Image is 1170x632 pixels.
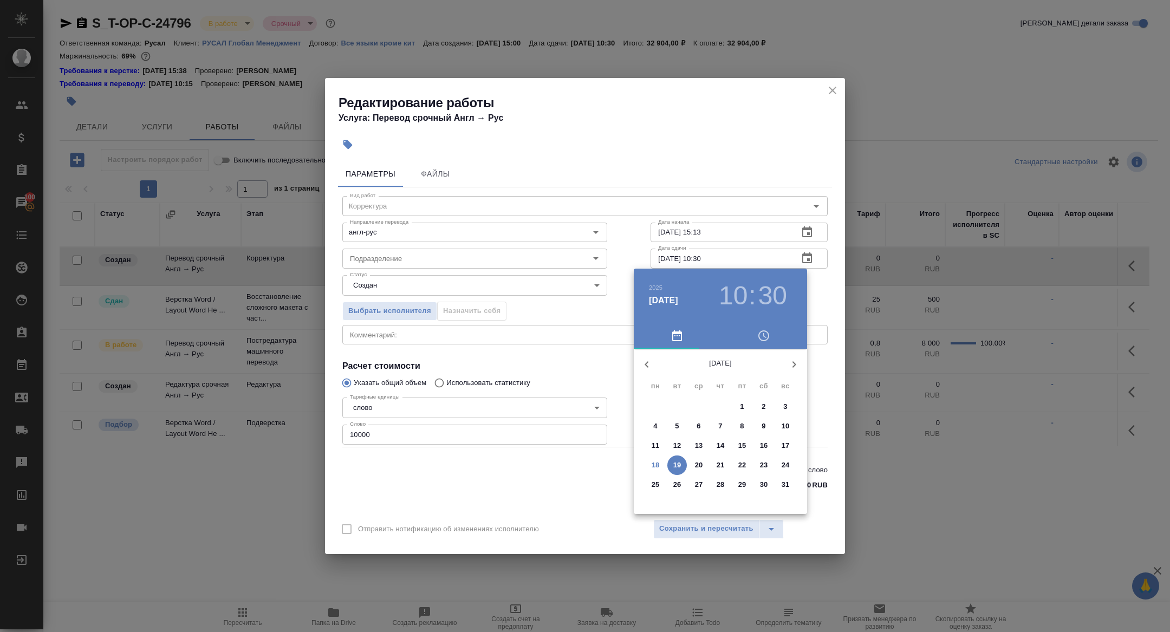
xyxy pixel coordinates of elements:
[758,281,787,311] button: 30
[738,460,746,471] p: 22
[782,421,790,432] p: 10
[652,479,660,490] p: 25
[776,397,795,416] button: 3
[711,455,730,475] button: 21
[689,436,708,455] button: 13
[697,421,700,432] p: 6
[673,460,681,471] p: 19
[652,440,660,451] p: 11
[760,440,768,451] p: 16
[760,460,768,471] p: 23
[732,397,752,416] button: 1
[776,416,795,436] button: 10
[695,440,703,451] p: 13
[776,475,795,494] button: 31
[732,455,752,475] button: 22
[749,281,756,311] h3: :
[762,421,765,432] p: 9
[646,475,665,494] button: 25
[667,381,687,392] span: вт
[667,436,687,455] button: 12
[689,416,708,436] button: 6
[646,455,665,475] button: 18
[783,401,787,412] p: 3
[653,421,657,432] p: 4
[673,440,681,451] p: 12
[667,416,687,436] button: 5
[649,284,662,291] button: 2025
[754,475,773,494] button: 30
[689,475,708,494] button: 27
[732,475,752,494] button: 29
[717,479,725,490] p: 28
[646,436,665,455] button: 11
[652,460,660,471] p: 18
[689,455,708,475] button: 20
[689,381,708,392] span: ср
[754,455,773,475] button: 23
[711,475,730,494] button: 28
[675,421,679,432] p: 5
[711,381,730,392] span: чт
[754,397,773,416] button: 2
[740,401,744,412] p: 1
[711,436,730,455] button: 14
[776,381,795,392] span: вс
[776,455,795,475] button: 24
[762,401,765,412] p: 2
[732,381,752,392] span: пт
[673,479,681,490] p: 26
[717,460,725,471] p: 21
[776,436,795,455] button: 17
[646,416,665,436] button: 4
[732,416,752,436] button: 8
[695,460,703,471] p: 20
[760,479,768,490] p: 30
[649,294,678,307] button: [DATE]
[738,479,746,490] p: 29
[667,475,687,494] button: 26
[732,436,752,455] button: 15
[782,440,790,451] p: 17
[782,460,790,471] p: 24
[719,281,747,311] button: 10
[740,421,744,432] p: 8
[711,416,730,436] button: 7
[754,416,773,436] button: 9
[754,436,773,455] button: 16
[717,440,725,451] p: 14
[646,381,665,392] span: пн
[667,455,687,475] button: 19
[660,358,781,369] p: [DATE]
[782,479,790,490] p: 31
[695,479,703,490] p: 27
[754,381,773,392] span: сб
[718,421,722,432] p: 7
[738,440,746,451] p: 15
